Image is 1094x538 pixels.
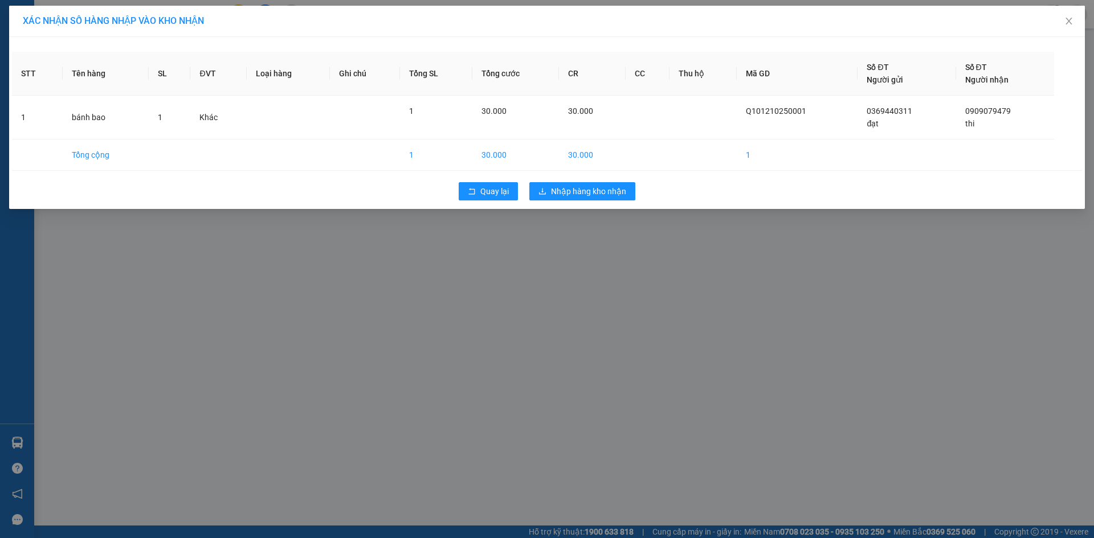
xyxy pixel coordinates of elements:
[472,139,559,171] td: 30.000
[468,187,476,196] span: rollback
[12,96,63,139] td: 1
[965,119,974,128] span: thi
[63,139,149,171] td: Tổng cộng
[472,52,559,96] th: Tổng cước
[538,187,546,196] span: download
[14,83,104,101] b: GỬI : PV K13
[480,185,509,198] span: Quay lại
[190,96,246,139] td: Khác
[63,52,149,96] th: Tên hàng
[867,119,879,128] span: đạt
[247,52,330,96] th: Loại hàng
[670,52,737,96] th: Thu hộ
[737,139,858,171] td: 1
[23,15,204,26] span: XÁC NHẬN SỐ HÀNG NHẬP VÀO KHO NHẬN
[330,52,400,96] th: Ghi chú
[400,139,473,171] td: 1
[1064,17,1073,26] span: close
[867,75,903,84] span: Người gửi
[867,63,888,72] span: Số ĐT
[481,106,507,116] span: 30.000
[12,52,63,96] th: STT
[529,182,635,200] button: downloadNhập hàng kho nhận
[746,106,806,116] span: Q101210250001
[867,106,912,116] span: 0369440311
[107,42,476,56] li: Hotline: 1900 8153
[1053,6,1085,38] button: Close
[965,63,987,72] span: Số ĐT
[409,106,414,116] span: 1
[149,52,191,96] th: SL
[400,52,473,96] th: Tổng SL
[190,52,246,96] th: ĐVT
[568,106,593,116] span: 30.000
[965,106,1011,116] span: 0909079479
[559,139,626,171] td: 30.000
[626,52,670,96] th: CC
[737,52,858,96] th: Mã GD
[63,96,149,139] td: bánh bao
[14,14,71,71] img: logo.jpg
[551,185,626,198] span: Nhập hàng kho nhận
[459,182,518,200] button: rollbackQuay lại
[107,28,476,42] li: [STREET_ADDRESS][PERSON_NAME]. [GEOGRAPHIC_DATA], Tỉnh [GEOGRAPHIC_DATA]
[965,75,1009,84] span: Người nhận
[158,113,162,122] span: 1
[559,52,626,96] th: CR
